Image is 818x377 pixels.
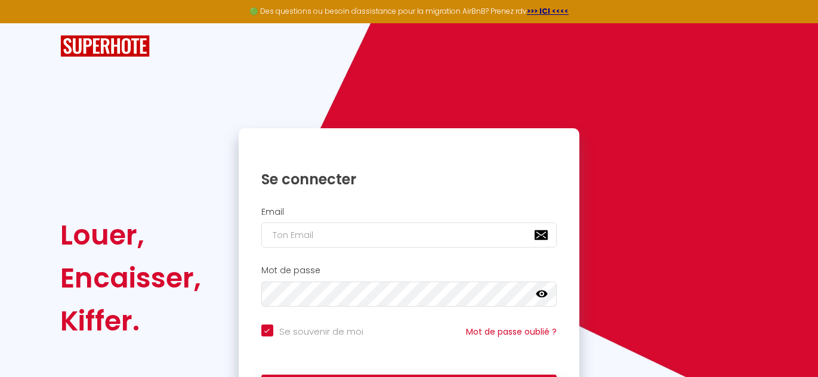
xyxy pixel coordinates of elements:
h2: Mot de passe [261,265,557,276]
div: Kiffer. [60,299,201,342]
a: Mot de passe oublié ? [466,326,557,338]
div: Encaisser, [60,257,201,299]
div: Louer, [60,214,201,257]
input: Ton Email [261,223,557,248]
img: SuperHote logo [60,35,150,57]
h2: Email [261,207,557,217]
h1: Se connecter [261,170,557,188]
a: >>> ICI <<<< [527,6,569,16]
